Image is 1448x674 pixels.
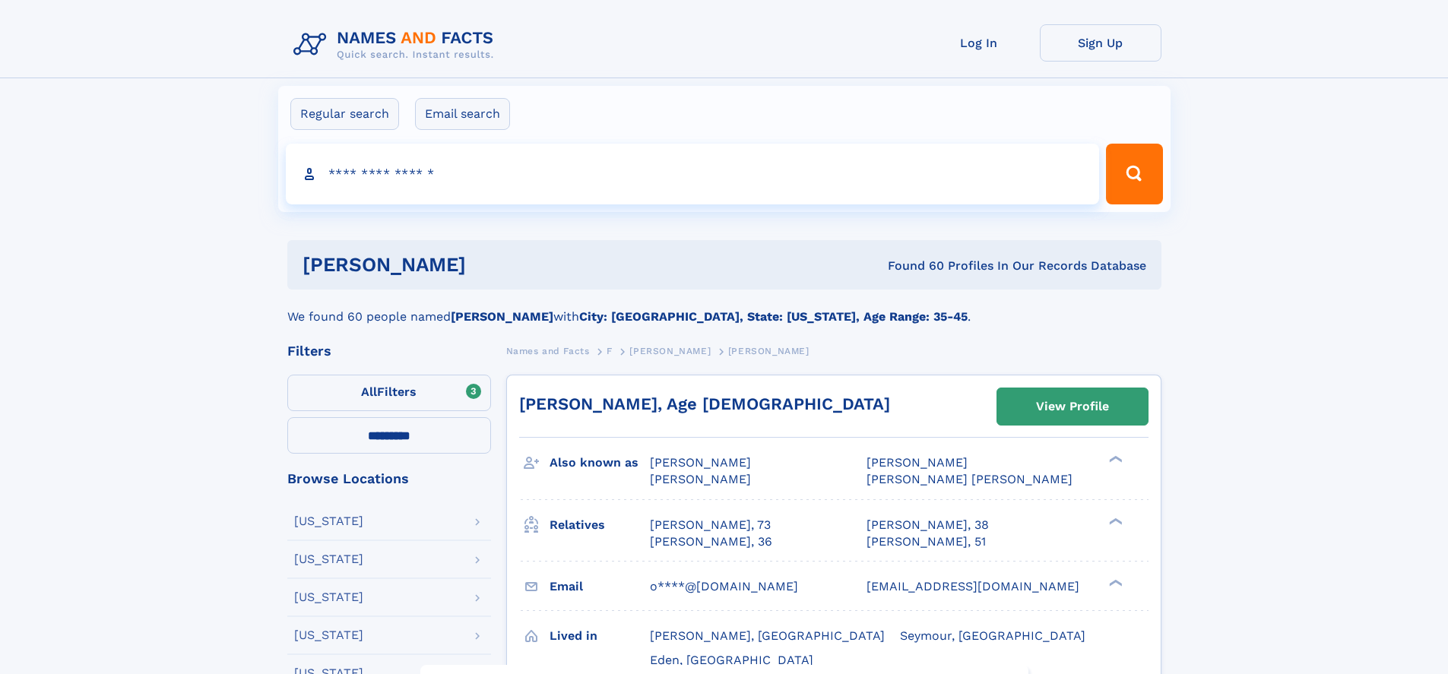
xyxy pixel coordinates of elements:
[1105,577,1123,587] div: ❯
[1106,144,1162,204] button: Search Button
[607,341,613,360] a: F
[728,346,810,356] span: [PERSON_NAME]
[287,290,1161,326] div: We found 60 people named with .
[550,623,650,649] h3: Lived in
[519,394,890,413] a: [PERSON_NAME], Age [DEMOGRAPHIC_DATA]
[650,472,751,486] span: [PERSON_NAME]
[900,628,1085,643] span: Seymour, [GEOGRAPHIC_DATA]
[294,553,363,565] div: [US_STATE]
[290,98,399,130] label: Regular search
[287,375,491,411] label: Filters
[867,472,1073,486] span: [PERSON_NAME] [PERSON_NAME]
[918,24,1040,62] a: Log In
[451,309,553,324] b: [PERSON_NAME]
[286,144,1100,204] input: search input
[294,515,363,527] div: [US_STATE]
[287,472,491,486] div: Browse Locations
[676,258,1146,274] div: Found 60 Profiles In Our Records Database
[415,98,510,130] label: Email search
[650,533,772,550] a: [PERSON_NAME], 36
[287,344,491,358] div: Filters
[1105,454,1123,464] div: ❯
[506,341,590,360] a: Names and Facts
[287,24,506,65] img: Logo Names and Facts
[867,455,968,470] span: [PERSON_NAME]
[1036,389,1109,424] div: View Profile
[607,346,613,356] span: F
[650,628,885,643] span: [PERSON_NAME], [GEOGRAPHIC_DATA]
[650,653,813,667] span: Eden, [GEOGRAPHIC_DATA]
[629,341,711,360] a: [PERSON_NAME]
[579,309,968,324] b: City: [GEOGRAPHIC_DATA], State: [US_STATE], Age Range: 35-45
[1105,516,1123,526] div: ❯
[294,629,363,641] div: [US_STATE]
[1040,24,1161,62] a: Sign Up
[361,384,377,399] span: All
[294,591,363,603] div: [US_STATE]
[867,533,986,550] a: [PERSON_NAME], 51
[550,450,650,476] h3: Also known as
[550,574,650,600] h3: Email
[867,579,1079,593] span: [EMAIL_ADDRESS][DOMAIN_NAME]
[997,388,1148,425] a: View Profile
[650,517,771,533] a: [PERSON_NAME], 73
[867,517,989,533] a: [PERSON_NAME], 38
[550,512,650,538] h3: Relatives
[629,346,711,356] span: [PERSON_NAME]
[303,255,677,274] h1: [PERSON_NAME]
[650,455,751,470] span: [PERSON_NAME]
